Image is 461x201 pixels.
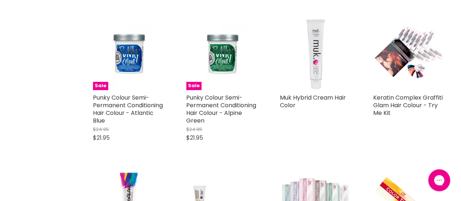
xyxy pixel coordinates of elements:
[186,134,203,142] span: $21.95
[93,134,110,142] span: $21.95
[93,126,109,133] span: $24.95
[93,93,163,125] a: Punky Colour Semi-Permanent Conditioning Hair Colour - Atlantic Blue
[105,19,152,90] img: Punky Colour Semi-Permanent Conditioning Hair Colour - Atlantic Blue
[280,93,346,109] a: Muk Hybrid Cream Hair Color
[286,19,345,90] img: Muk Hybrid Cream Hair Color
[199,19,246,90] img: Punky Colour Semi-Permanent Conditioning Hair Colour - Alpine Green
[280,19,351,90] a: Muk Hybrid Cream Hair Color
[186,19,258,90] a: Punky Colour Semi-Permanent Conditioning Hair Colour - Alpine GreenSale
[373,19,445,90] img: Keratin Complex Graffiti Glam Hair Colour - Try Me Kit
[186,82,202,90] span: Sale
[425,167,454,194] iframe: Gorgias live chat messenger
[186,93,256,125] a: Punky Colour Semi-Permanent Conditioning Hair Colour - Alpine Green
[93,82,108,90] span: Sale
[93,19,164,90] a: Punky Colour Semi-Permanent Conditioning Hair Colour - Atlantic BlueSale
[186,126,202,133] span: $24.95
[373,93,443,117] a: Keratin Complex Graffiti Glam Hair Colour - Try Me Kit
